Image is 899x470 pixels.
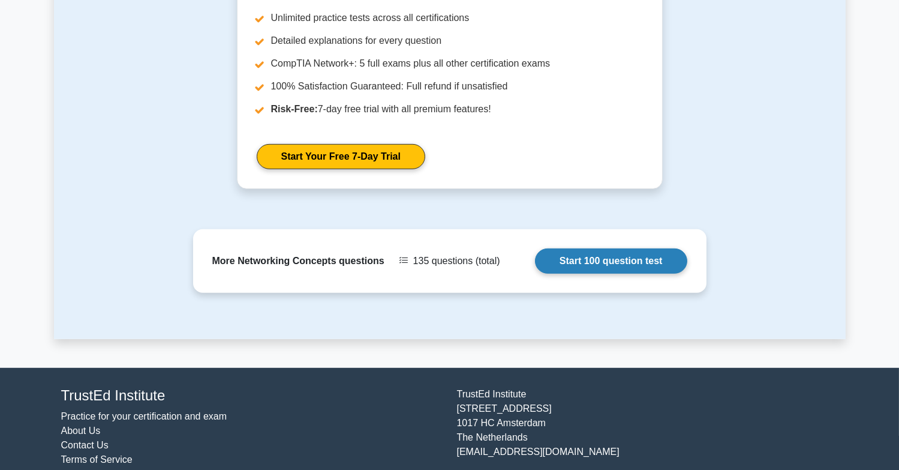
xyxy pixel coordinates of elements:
a: About Us [61,426,101,436]
h4: TrustEd Institute [61,387,443,405]
a: Terms of Service [61,454,133,465]
a: Practice for your certification and exam [61,411,227,421]
a: Start Your Free 7-Day Trial [257,144,425,169]
a: Start 100 question test [535,249,687,274]
a: Contact Us [61,440,109,450]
